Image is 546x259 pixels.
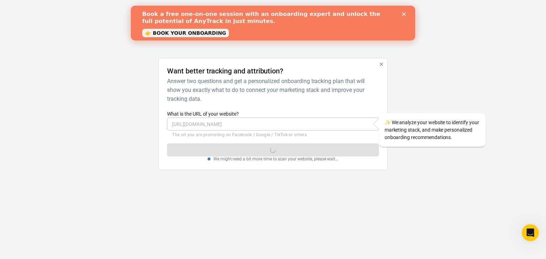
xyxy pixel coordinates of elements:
input: https://yourwebsite.com/landing-page [167,117,379,131]
p: The url you are promoting on Facebook / Google / TikTok or others [172,132,374,138]
label: What is the URL of your website? [167,110,379,117]
div: We analyze your website to identify your marketing stack, and make personalized onboarding recomm... [379,113,486,147]
div: Close [271,6,278,11]
span: sparkles [385,120,391,125]
h4: Want better tracking and attribution? [167,67,283,75]
iframe: Intercom live chat [522,224,539,241]
p: We might need a bit more time to scan your website, please wait... [213,156,338,161]
div: AnyTrack [95,11,451,24]
h6: Answer two questions and get a personalized onboarding tracking plan that will show you exactly w... [167,77,376,103]
iframe: Intercom live chat banner [131,6,415,40]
